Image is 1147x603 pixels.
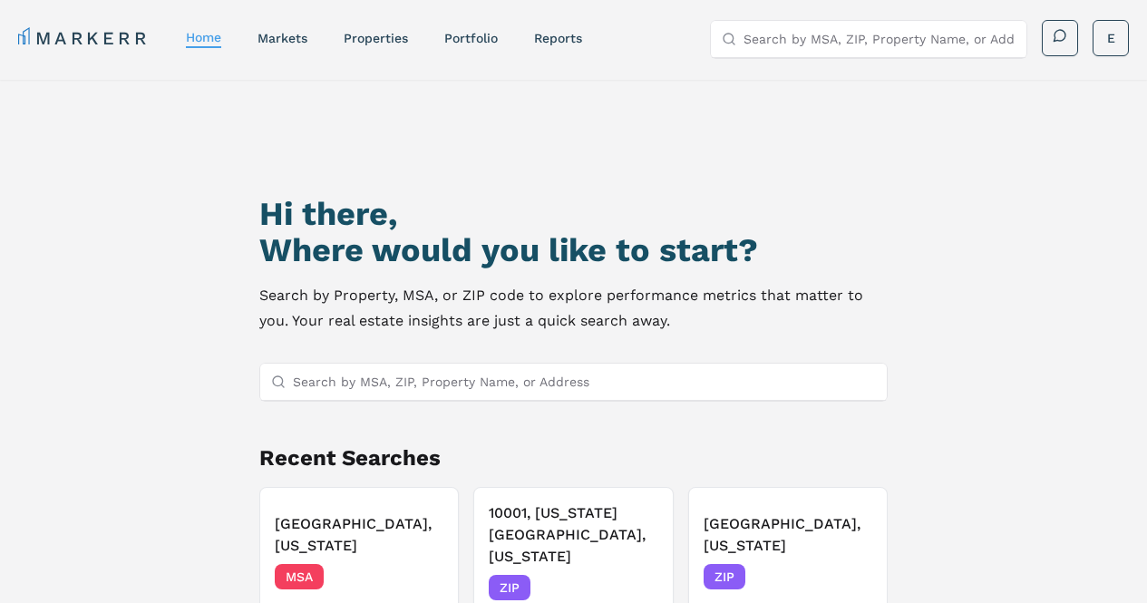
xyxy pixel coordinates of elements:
[275,564,324,589] span: MSA
[489,575,530,600] span: ZIP
[704,564,745,589] span: ZIP
[444,31,498,45] a: Portfolio
[259,232,889,268] h2: Where would you like to start?
[275,513,444,557] h3: [GEOGRAPHIC_DATA], [US_STATE]
[258,31,307,45] a: markets
[489,502,658,568] h3: 10001, [US_STATE][GEOGRAPHIC_DATA], [US_STATE]
[831,568,872,586] span: [DATE]
[344,31,408,45] a: properties
[704,513,873,557] h3: [GEOGRAPHIC_DATA], [US_STATE]
[1107,29,1115,47] span: E
[259,196,889,232] h1: Hi there,
[259,443,889,472] h2: Recent Searches
[293,364,877,400] input: Search by MSA, ZIP, Property Name, or Address
[259,283,889,334] p: Search by Property, MSA, or ZIP code to explore performance metrics that matter to you. Your real...
[534,31,582,45] a: reports
[403,568,443,586] span: [DATE]
[186,30,221,44] a: home
[18,25,150,51] a: MARKERR
[744,21,1016,57] input: Search by MSA, ZIP, Property Name, or Address
[617,579,658,597] span: [DATE]
[1093,20,1129,56] button: E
